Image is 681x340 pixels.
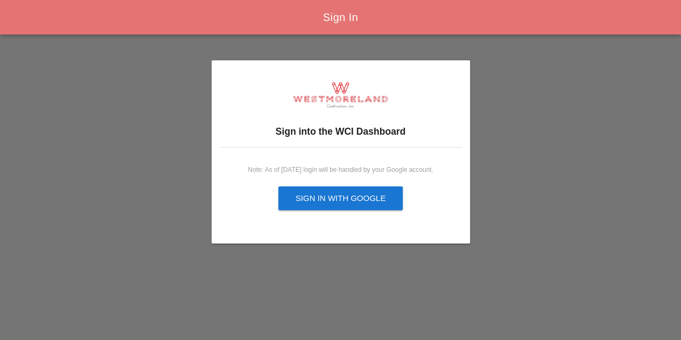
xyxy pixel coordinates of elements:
div: Note: As of [DATE] login will be handled by your Google account. [229,165,453,175]
h3: Sign into the WCI Dashboard [220,124,461,138]
div: Sign in with Google [296,192,386,205]
button: Sign in with Google [278,186,403,210]
span: Sign In [323,11,358,23]
img: logo [293,82,388,108]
